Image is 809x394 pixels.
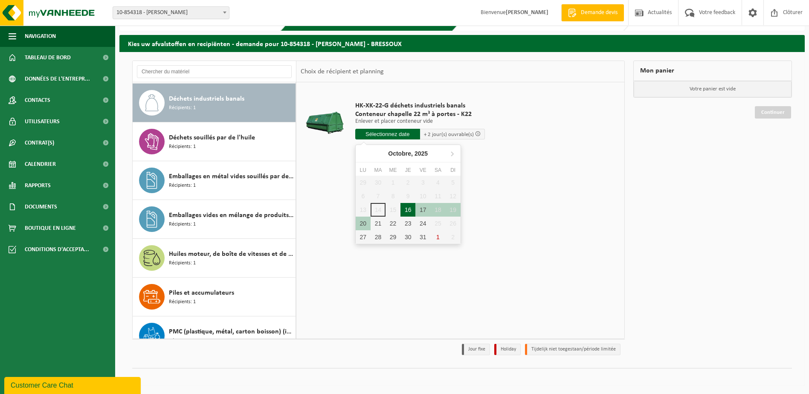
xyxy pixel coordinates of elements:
span: Récipients: 1 [169,182,196,190]
iframe: chat widget [4,375,142,394]
div: Ve [415,166,430,174]
div: Je [400,166,415,174]
span: Utilisateurs [25,111,60,132]
span: Contacts [25,90,50,111]
div: 31 [415,230,430,244]
div: Sa [430,166,445,174]
span: PMC (plastique, métal, carton boisson) (industriel) [169,327,293,337]
i: 2025 [415,151,428,156]
div: Ma [371,166,386,174]
button: Emballages vides en mélange de produits dangereux Récipients: 1 [133,200,296,239]
span: Récipients: 1 [169,337,196,345]
span: Déchets industriels banals [169,94,244,104]
div: 22 [386,217,400,230]
button: PMC (plastique, métal, carton boisson) (industriel) Récipients: 1 [133,316,296,355]
h2: Kies uw afvalstoffen en recipiënten - demande pour 10-854318 - [PERSON_NAME] - BRESSOUX [119,35,805,52]
div: Di [446,166,461,174]
div: 27 [356,230,371,244]
span: Emballages en métal vides souillés par des substances dangereuses [169,171,293,182]
span: Données de l'entrepr... [25,68,90,90]
div: 21 [371,217,386,230]
div: Choix de récipient et planning [296,61,388,82]
span: Récipients: 1 [169,220,196,229]
li: Tijdelijk niet toegestaan/période limitée [525,344,621,355]
span: 10-854318 - ELIA BRESSOUX - BRESSOUX [113,6,229,19]
span: Récipients: 1 [169,104,196,112]
div: 23 [400,217,415,230]
span: Récipients: 1 [169,298,196,306]
div: 20 [356,217,371,230]
input: Sélectionnez date [355,129,420,139]
input: Chercher du matériel [137,65,292,78]
span: Rapports [25,175,51,196]
span: Conditions d'accepta... [25,239,89,260]
span: Récipients: 1 [169,143,196,151]
div: 16 [400,203,415,217]
span: Calendrier [25,154,56,175]
p: Enlever et placer conteneur vide [355,119,485,125]
button: Déchets souillés par de l'huile Récipients: 1 [133,122,296,161]
span: Conteneur chapelle 22 m³ à portes - K22 [355,110,485,119]
div: 28 [371,230,386,244]
span: + 2 jour(s) ouvrable(s) [424,132,474,137]
button: Emballages en métal vides souillés par des substances dangereuses Récipients: 1 [133,161,296,200]
button: Huiles moteur, de boîte de vitesses et de lubrification non chlorées à base minérale en vrac Réci... [133,239,296,278]
div: 17 [415,203,430,217]
span: HK-XK-22-G déchets industriels banals [355,101,485,110]
div: 30 [400,230,415,244]
span: Emballages vides en mélange de produits dangereux [169,210,293,220]
button: Piles et accumulateurs Récipients: 1 [133,278,296,316]
span: Documents [25,196,57,217]
span: Piles et accumulateurs [169,288,234,298]
div: 29 [386,230,400,244]
span: Boutique en ligne [25,217,76,239]
span: 10-854318 - ELIA BRESSOUX - BRESSOUX [113,7,229,19]
a: Continuer [755,106,791,119]
div: 24 [415,217,430,230]
div: Me [386,166,400,174]
span: Contrat(s) [25,132,54,154]
button: Déchets industriels banals Récipients: 1 [133,84,296,122]
strong: [PERSON_NAME] [506,9,548,16]
li: Holiday [494,344,521,355]
div: Mon panier [633,61,792,81]
span: Récipients: 1 [169,259,196,267]
div: Octobre, [385,147,431,160]
span: Demande devis [579,9,620,17]
p: Votre panier est vide [634,81,792,97]
span: Déchets souillés par de l'huile [169,133,255,143]
div: Lu [356,166,371,174]
span: Huiles moteur, de boîte de vitesses et de lubrification non chlorées à base minérale en vrac [169,249,293,259]
span: Navigation [25,26,56,47]
li: Jour fixe [462,344,490,355]
a: Demande devis [561,4,624,21]
span: Tableau de bord [25,47,71,68]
